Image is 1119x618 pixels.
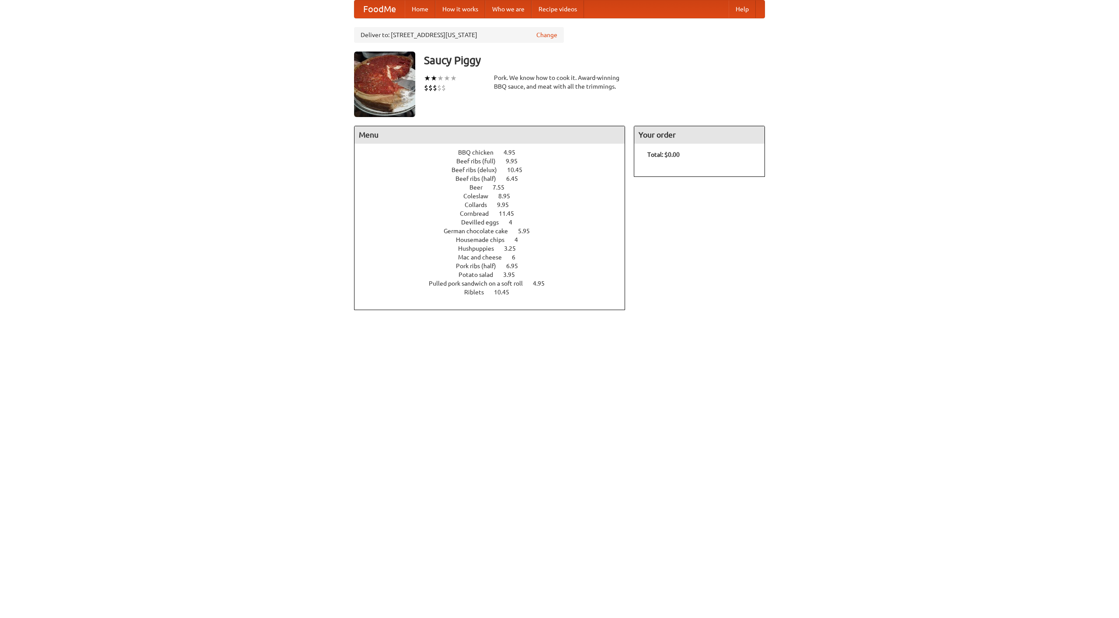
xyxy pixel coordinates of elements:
span: 3.95 [503,271,524,278]
span: Pulled pork sandwich on a soft roll [429,280,532,287]
span: 10.45 [494,289,518,296]
span: Beef ribs (half) [455,175,505,182]
img: angular.jpg [354,52,415,117]
span: 4 [514,236,527,243]
a: Who we are [485,0,532,18]
li: ★ [444,73,450,83]
a: Home [405,0,435,18]
span: 6.45 [506,175,527,182]
li: ★ [437,73,444,83]
li: $ [437,83,441,93]
h4: Your order [634,126,765,144]
span: 9.95 [497,201,518,208]
span: 10.45 [507,166,531,173]
a: Recipe videos [532,0,584,18]
span: BBQ chicken [458,149,502,156]
b: Total: $0.00 [647,151,680,158]
a: Pulled pork sandwich on a soft roll 4.95 [429,280,561,287]
a: Coleslaw 8.95 [463,193,526,200]
span: Coleslaw [463,193,497,200]
span: Riblets [464,289,493,296]
span: 7.55 [493,184,513,191]
span: 3.25 [504,245,525,252]
a: Cornbread 11.45 [460,210,530,217]
a: Riblets 10.45 [464,289,525,296]
span: Cornbread [460,210,497,217]
a: Housemade chips 4 [456,236,534,243]
span: Beef ribs (full) [456,158,504,165]
a: Beef ribs (delux) 10.45 [452,166,539,173]
a: Collards 9.95 [465,201,525,208]
span: 8.95 [498,193,519,200]
span: German chocolate cake [444,228,517,235]
a: Beef ribs (full) 9.95 [456,158,534,165]
li: $ [424,83,428,93]
a: Help [729,0,756,18]
span: Mac and cheese [458,254,511,261]
span: 4 [509,219,521,226]
a: How it works [435,0,485,18]
a: Hushpuppies 3.25 [458,245,532,252]
div: Deliver to: [STREET_ADDRESS][US_STATE] [354,27,564,43]
li: $ [441,83,446,93]
span: Collards [465,201,496,208]
a: FoodMe [354,0,405,18]
span: Housemade chips [456,236,513,243]
li: $ [428,83,433,93]
span: 11.45 [499,210,523,217]
span: 4.95 [504,149,524,156]
li: $ [433,83,437,93]
h3: Saucy Piggy [424,52,765,69]
span: 6 [512,254,524,261]
li: ★ [450,73,457,83]
a: BBQ chicken 4.95 [458,149,532,156]
div: Pork. We know how to cook it. Award-winning BBQ sauce, and meat with all the trimmings. [494,73,625,91]
span: 9.95 [506,158,526,165]
h4: Menu [354,126,625,144]
a: Mac and cheese 6 [458,254,532,261]
span: 4.95 [533,280,553,287]
a: Beef ribs (half) 6.45 [455,175,534,182]
span: Pork ribs (half) [456,262,505,269]
li: ★ [424,73,431,83]
span: Hushpuppies [458,245,503,252]
a: Change [536,31,557,39]
span: 6.95 [506,262,527,269]
span: Devilled eggs [461,219,507,226]
a: Beer 7.55 [469,184,521,191]
span: Beer [469,184,491,191]
span: 5.95 [518,228,539,235]
a: Potato salad 3.95 [459,271,531,278]
span: Potato salad [459,271,502,278]
a: German chocolate cake 5.95 [444,228,546,235]
span: Beef ribs (delux) [452,166,506,173]
a: Devilled eggs 4 [461,219,528,226]
li: ★ [431,73,437,83]
a: Pork ribs (half) 6.95 [456,262,534,269]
